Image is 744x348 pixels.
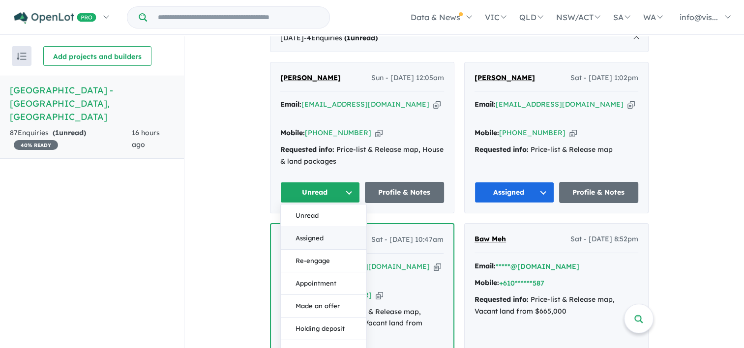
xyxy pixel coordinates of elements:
span: Baw Meh [475,234,506,243]
span: Sat - [DATE] 10:47am [371,234,444,246]
button: Copy [376,290,383,300]
strong: Mobile: [280,128,305,137]
a: [EMAIL_ADDRESS][DOMAIN_NAME] [301,100,429,109]
button: Copy [569,128,577,138]
button: Re-engage [281,250,366,272]
button: Copy [375,128,383,138]
button: Copy [434,261,441,272]
span: 16 hours ago [132,128,160,149]
strong: Requested info: [280,145,334,154]
span: 40 % READY [14,140,58,150]
button: Unread [281,204,366,227]
strong: Email: [475,261,496,270]
span: Sat - [DATE] 1:02pm [570,72,638,84]
span: - 4 Enquir ies [304,33,378,42]
button: Copy [627,99,635,110]
strong: Requested info: [475,295,529,304]
span: 1 [347,33,351,42]
span: info@vis... [680,12,718,22]
div: [DATE] [270,25,649,52]
a: Profile & Notes [365,182,445,203]
span: Sun - [DATE] 12:05am [371,72,444,84]
span: Sat - [DATE] 8:52pm [570,233,638,245]
img: sort.svg [17,53,27,60]
button: Holding deposit [281,318,366,340]
strong: Mobile: [475,128,499,137]
img: Openlot PRO Logo White [14,12,96,24]
strong: Requested info: [475,145,529,154]
strong: ( unread) [53,128,86,137]
strong: ( unread) [344,33,378,42]
a: [EMAIL_ADDRESS][DOMAIN_NAME] [496,100,624,109]
span: [PERSON_NAME] [475,73,535,82]
button: Unread [280,182,360,203]
a: Baw Meh [475,233,506,245]
a: [PHONE_NUMBER] [305,128,371,137]
strong: Mobile: [475,278,499,287]
div: Price-list & Release map, Vacant land from $665,000 [475,294,638,318]
div: Price-list & Release map, House & land packages [280,144,444,168]
div: Price-list & Release map [475,144,638,156]
input: Try estate name, suburb, builder or developer [149,7,327,28]
a: [PERSON_NAME] [475,72,535,84]
strong: Email: [280,100,301,109]
strong: Email: [475,100,496,109]
a: Profile & Notes [559,182,639,203]
button: Appointment [281,272,366,295]
span: 1 [55,128,59,137]
button: Add projects and builders [43,46,151,66]
a: [PERSON_NAME] [280,72,341,84]
button: Copy [433,99,441,110]
span: [PERSON_NAME] [280,73,341,82]
button: Assigned [475,182,554,203]
button: Made an offer [281,295,366,318]
div: 87 Enquir ies [10,127,132,151]
a: [PHONE_NUMBER] [499,128,565,137]
h5: [GEOGRAPHIC_DATA] - [GEOGRAPHIC_DATA] , [GEOGRAPHIC_DATA] [10,84,174,123]
button: Assigned [281,227,366,250]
